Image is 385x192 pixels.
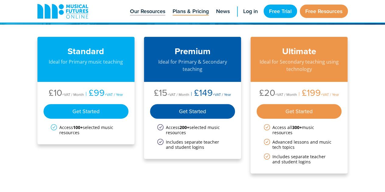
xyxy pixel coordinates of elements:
[264,125,334,135] li: Access all music resources
[264,5,297,18] a: Free Trial
[292,124,302,130] strong: 300+
[44,58,129,65] p: Ideal for Primary music teaching
[257,58,342,73] p: Ideal for Secondary teaching using technology
[150,104,235,119] div: Get Started
[157,139,228,150] li: Includes separate teacher and student logins
[300,5,348,18] a: Free Resources
[150,58,235,73] p: Ideal for Primary & Secondary teaching
[243,7,258,16] span: Log in
[264,154,334,164] li: Includes separate teacher and student logins
[49,88,84,99] li: £10
[264,139,334,150] li: Advanced lessons and music tech topics
[259,88,297,99] li: £20
[167,92,189,97] span: +VAT / Month
[216,7,230,16] span: News
[130,7,165,16] span: Our Resources
[84,88,123,99] li: £99
[321,92,339,97] span: +VAT / Year
[173,7,209,16] span: Plans & Pricing
[275,92,297,97] span: +VAT / Month
[44,46,129,57] h3: Standard
[297,88,339,99] li: £199
[157,125,228,135] li: Access selected music resources
[105,92,123,97] span: +VAT / Year
[213,92,231,97] span: +VAT / Year
[189,88,231,99] li: £149
[257,104,342,119] div: Get Started
[257,46,342,57] h3: Ultimate
[44,104,129,119] div: Get Started
[180,124,189,130] strong: 200+
[150,46,235,57] h3: Premium
[51,125,121,135] li: Access selected music resources
[154,88,189,99] li: £15
[73,124,83,130] strong: 100+
[62,92,84,97] span: +VAT / Month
